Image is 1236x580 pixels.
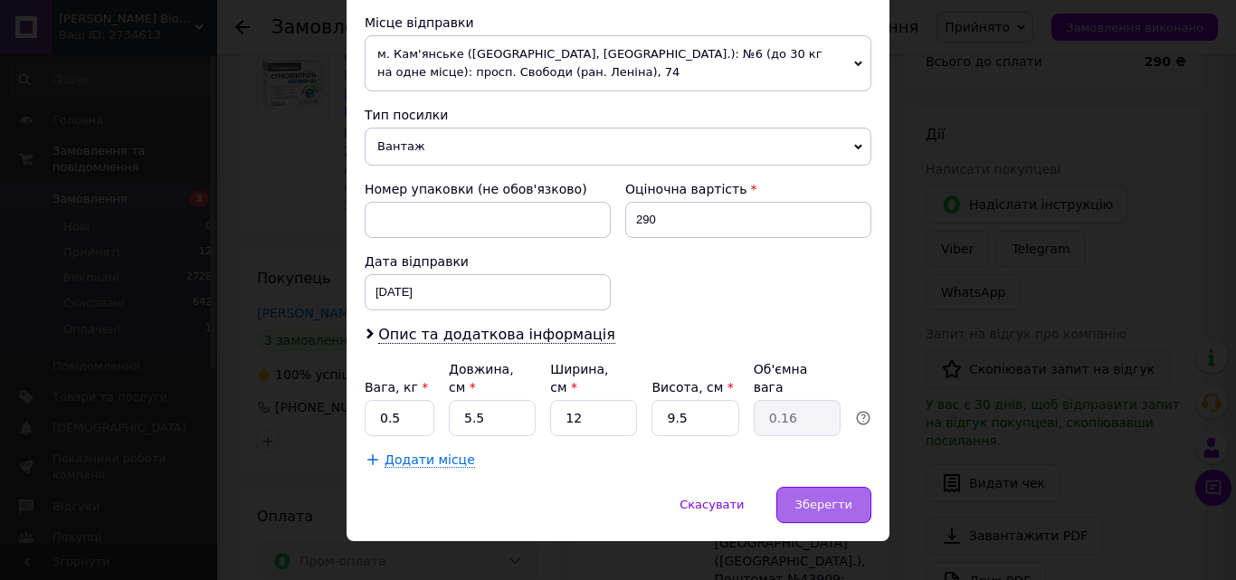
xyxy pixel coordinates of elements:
div: Дата відправки [365,252,611,271]
span: Додати місце [385,452,475,468]
div: Об'ємна вага [754,360,841,396]
span: Місце відправки [365,15,474,30]
label: Ширина, см [550,362,608,395]
label: Довжина, см [449,362,514,395]
label: Вага, кг [365,380,428,395]
div: Оціночна вартість [625,180,871,198]
span: Вантаж [365,128,871,166]
div: Номер упаковки (не обов'язково) [365,180,611,198]
label: Висота, см [651,380,733,395]
span: Опис та додаткова інформація [378,326,615,344]
span: Зберегти [795,498,852,511]
span: м. Кам'янське ([GEOGRAPHIC_DATA], [GEOGRAPHIC_DATA].): №6 (до 30 кг на одне місце): просп. Свобод... [365,35,871,91]
span: Скасувати [680,498,744,511]
span: Тип посилки [365,108,448,122]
